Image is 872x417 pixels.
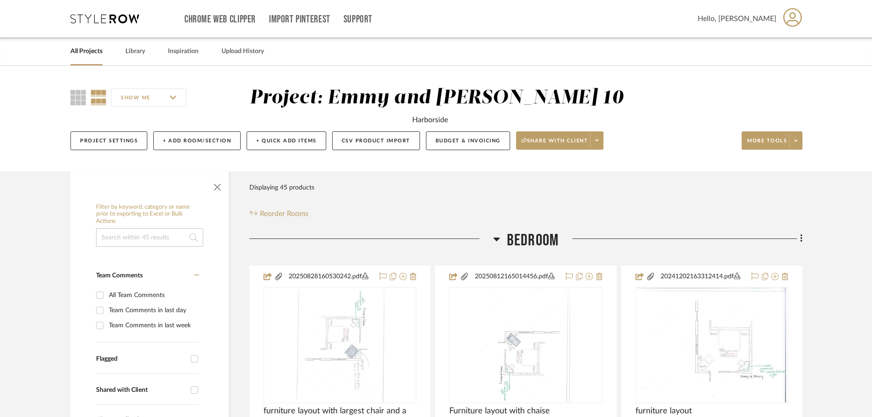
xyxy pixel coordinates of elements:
[96,386,186,394] div: Shared with Client
[247,131,326,150] button: + Quick Add Items
[507,231,559,250] span: Bedroom
[125,45,145,58] a: Library
[96,228,203,247] input: Search within 45 results
[283,271,374,282] button: 20250828160530242.pdf
[747,137,787,151] span: More tools
[449,406,550,416] span: Furniture layout with chaise
[109,303,197,318] div: Team Comments in last day
[332,131,420,150] button: CSV Product Import
[153,131,241,150] button: + Add Room/Section
[344,16,372,23] a: Support
[698,13,776,24] span: Hello, [PERSON_NAME]
[109,288,197,303] div: All Team Comments
[96,204,203,225] h6: Filter by keyword, category or name prior to exporting to Excel or Bulk Actions
[269,16,330,23] a: Import Pinterest
[296,288,384,402] img: furniture layout with largest chair and a half
[168,45,199,58] a: Inspiration
[638,288,786,402] img: furniture layout
[249,179,314,197] div: Displaying 45 products
[635,406,692,416] span: furniture layout
[469,271,560,282] button: 20250812165014456.pdf
[516,131,604,150] button: Share with client
[522,137,588,151] span: Share with client
[249,208,308,219] button: Reorder Rooms
[208,176,226,195] button: Close
[221,45,264,58] a: Upload History
[70,131,147,150] button: Project Settings
[96,355,186,363] div: Flagged
[250,88,624,108] div: Project: Emmy and [PERSON_NAME] 10
[412,114,448,125] div: Harborside
[655,271,746,282] button: 20241202163312414.pdf
[482,288,570,402] img: Furniture layout with chaise
[70,45,102,58] a: All Projects
[426,131,510,150] button: Budget & Invoicing
[109,318,197,333] div: Team Comments in last week
[260,208,308,219] span: Reorder Rooms
[742,131,802,150] button: More tools
[96,272,143,279] span: Team Comments
[184,16,256,23] a: Chrome Web Clipper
